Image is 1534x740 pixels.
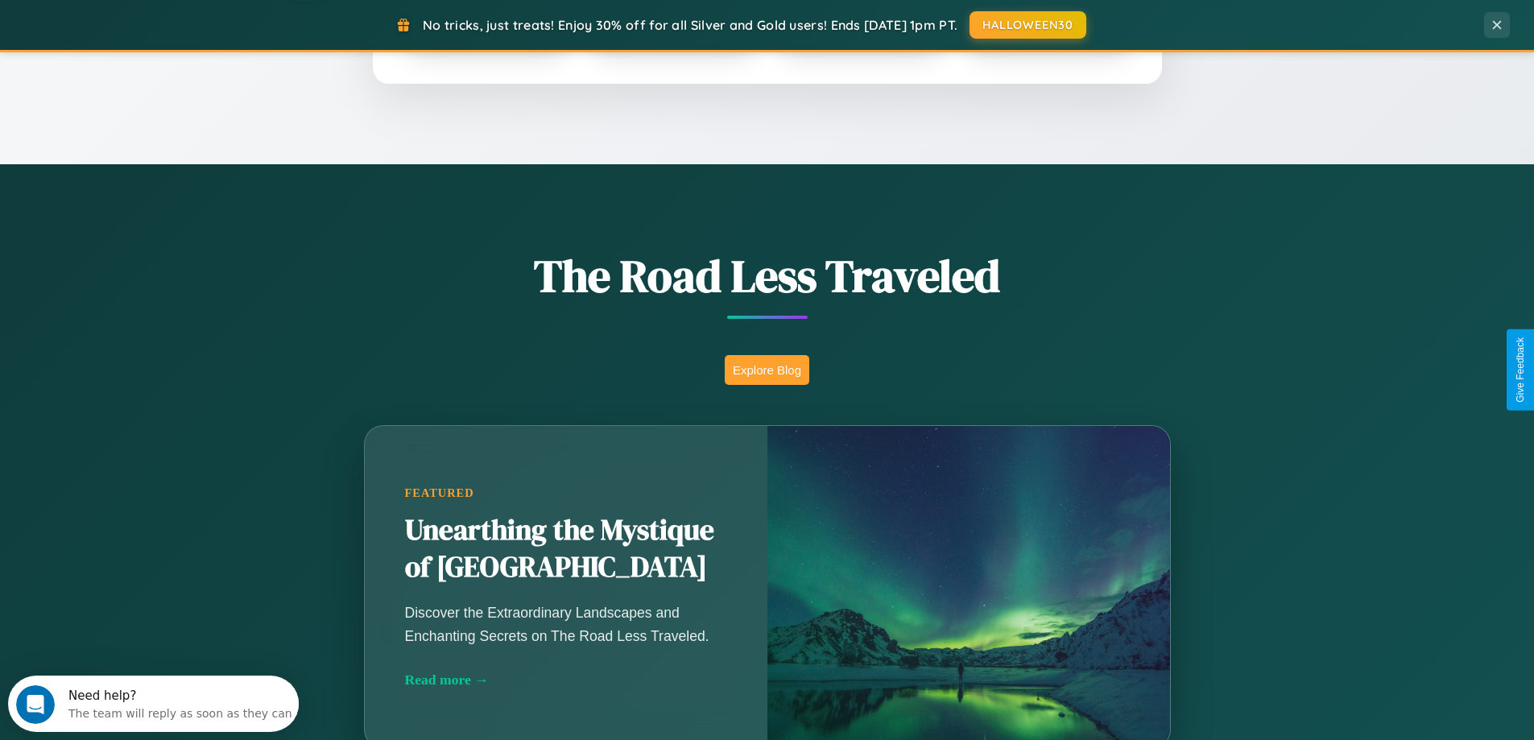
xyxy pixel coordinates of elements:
div: Give Feedback [1515,337,1526,403]
div: Featured [405,486,727,500]
iframe: Intercom live chat discovery launcher [8,676,299,732]
h2: Unearthing the Mystique of [GEOGRAPHIC_DATA] [405,512,727,586]
p: Discover the Extraordinary Landscapes and Enchanting Secrets on The Road Less Traveled. [405,602,727,647]
button: HALLOWEEN30 [970,11,1086,39]
iframe: Intercom live chat [16,685,55,724]
div: Need help? [60,14,284,27]
button: Explore Blog [725,355,809,385]
h1: The Road Less Traveled [284,245,1251,307]
span: No tricks, just treats! Enjoy 30% off for all Silver and Gold users! Ends [DATE] 1pm PT. [423,17,957,33]
div: The team will reply as soon as they can [60,27,284,43]
div: Read more → [405,672,727,688]
div: Open Intercom Messenger [6,6,300,51]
